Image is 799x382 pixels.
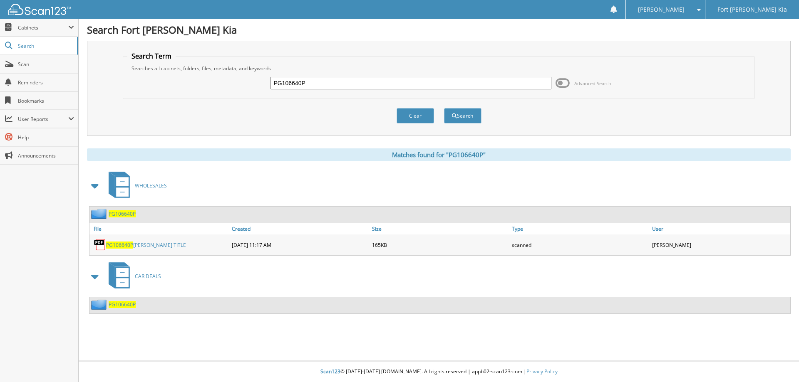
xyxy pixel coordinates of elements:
[370,223,510,234] a: Size
[79,362,799,382] div: © [DATE]-[DATE] [DOMAIN_NAME]. All rights reserved | appb02-scan123-com |
[320,368,340,375] span: Scan123
[638,7,685,12] span: [PERSON_NAME]
[109,210,136,217] a: PG106640P
[91,299,109,310] img: folder2.png
[397,108,434,123] button: Clear
[230,223,370,234] a: Created
[18,42,73,49] span: Search
[18,24,68,31] span: Cabinets
[91,209,109,219] img: folder2.png
[109,301,136,308] a: PG106640P
[8,4,71,15] img: scan123-logo-white.svg
[650,237,790,253] div: [PERSON_NAME]
[18,97,74,104] span: Bookmarks
[135,273,161,280] span: CAR DEALS
[510,223,650,234] a: Type
[104,169,167,202] a: WHOLESALES
[18,61,74,68] span: Scan
[18,134,74,141] span: Help
[127,65,751,72] div: Searches all cabinets, folders, files, metadata, and keywords
[526,368,558,375] a: Privacy Policy
[230,237,370,253] div: [DATE] 11:17 AM
[18,79,74,86] span: Reminders
[135,182,167,189] span: WHOLESALES
[717,7,787,12] span: Fort [PERSON_NAME] Kia
[444,108,481,123] button: Search
[87,148,791,161] div: Matches found for "PG106640P"
[18,116,68,123] span: User Reports
[104,260,161,293] a: CAR DEALS
[94,239,106,251] img: PDF.png
[510,237,650,253] div: scanned
[89,223,230,234] a: File
[370,237,510,253] div: 165KB
[87,23,791,37] h1: Search Fort [PERSON_NAME] Kia
[127,52,176,61] legend: Search Term
[18,152,74,159] span: Announcements
[650,223,790,234] a: User
[106,242,186,249] a: PG106640P[PERSON_NAME] TITLE
[106,242,133,249] span: PG106640P
[574,80,611,86] span: Advanced Search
